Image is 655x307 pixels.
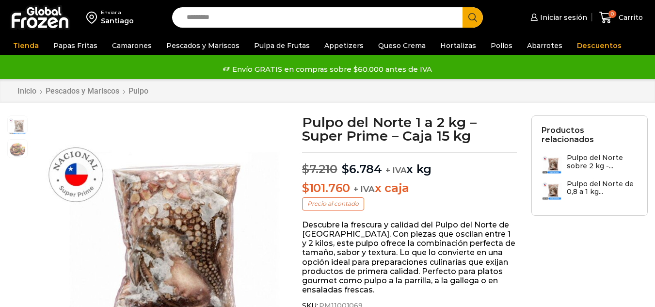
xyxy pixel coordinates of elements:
[373,36,431,55] a: Queso Crema
[385,165,407,175] span: + IVA
[353,184,375,194] span: + IVA
[302,152,517,177] p: x kg
[538,13,587,22] span: Iniciar sesión
[463,7,483,28] button: Search button
[302,115,517,143] h1: Pulpo del Norte 1 a 2 kg – Super Prime – Caja 15 kg
[567,154,638,170] h3: Pulpo del Norte sobre 2 kg -...
[302,220,517,295] p: Descubre la frescura y calidad del Pulpo del Norte de [GEOGRAPHIC_DATA]. Con piezas que oscilan e...
[302,181,309,195] span: $
[17,86,149,96] nav: Breadcrumb
[48,36,102,55] a: Papas Fritas
[486,36,517,55] a: Pollos
[528,8,587,27] a: Iniciar sesión
[17,86,37,96] a: Inicio
[8,140,27,159] span: pulpo-
[567,180,638,196] h3: Pulpo del Norte de 0,8 a 1 kg...
[302,197,364,210] p: Precio al contado
[101,9,134,16] div: Enviar a
[302,181,517,195] p: x caja
[435,36,481,55] a: Hortalizas
[128,86,149,96] a: Pulpo
[342,162,349,176] span: $
[342,162,382,176] bdi: 6.784
[542,180,638,201] a: Pulpo del Norte de 0,8 a 1 kg...
[542,126,638,144] h2: Productos relacionados
[249,36,315,55] a: Pulpa de Frutas
[320,36,368,55] a: Appetizers
[572,36,626,55] a: Descuentos
[302,162,309,176] span: $
[45,86,120,96] a: Pescados y Mariscos
[101,16,134,26] div: Santiago
[616,13,643,22] span: Carrito
[161,36,244,55] a: Pescados y Mariscos
[8,116,27,135] span: pulpo-super-prime-2
[522,36,567,55] a: Abarrotes
[107,36,157,55] a: Camarones
[8,36,44,55] a: Tienda
[608,10,616,18] span: 0
[542,154,638,175] a: Pulpo del Norte sobre 2 kg -...
[597,6,645,29] a: 0 Carrito
[302,162,337,176] bdi: 7.210
[302,181,350,195] bdi: 101.760
[86,9,101,26] img: address-field-icon.svg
